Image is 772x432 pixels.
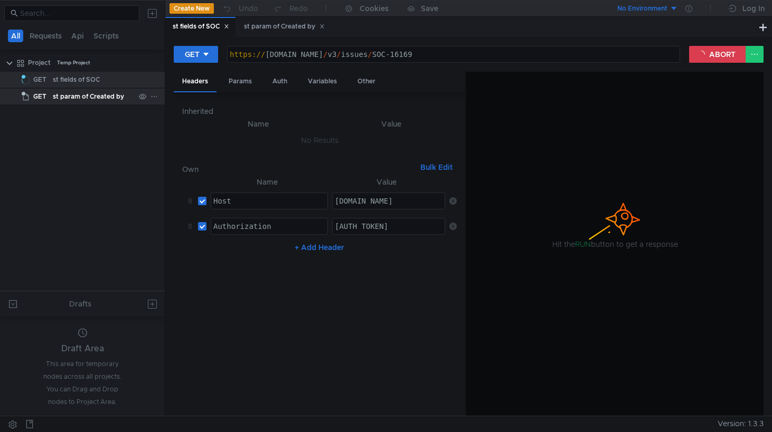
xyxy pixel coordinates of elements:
[28,55,51,71] div: Project
[239,2,258,15] div: Undo
[689,46,746,63] button: ABORT
[328,176,445,188] th: Value
[173,21,229,32] div: st fields of SOC
[182,163,416,176] h6: Own
[244,21,325,32] div: st param of Created by
[220,72,260,91] div: Params
[53,89,124,104] div: st param of Created by
[266,1,315,16] button: Redo
[185,49,200,60] div: GET
[206,176,328,188] th: Name
[214,1,266,16] button: Undo
[416,161,457,174] button: Bulk Edit
[617,4,667,14] div: No Environment
[349,72,384,91] div: Other
[289,2,308,15] div: Redo
[57,55,90,71] div: Temp Project
[170,3,214,14] button: Create New
[20,7,133,19] input: Search...
[191,118,326,130] th: Name
[68,30,87,42] button: Api
[299,72,345,91] div: Variables
[360,2,389,15] div: Cookies
[301,136,338,145] nz-embed-empty: No Results
[69,297,91,310] div: Drafts
[22,76,30,84] span: Loading...
[264,72,296,91] div: Auth
[53,72,100,88] div: st fields of SOC
[174,46,218,63] button: GET
[33,72,46,88] span: GET
[8,30,23,42] button: All
[26,30,65,42] button: Requests
[182,105,457,118] h6: Inherited
[290,241,349,254] button: + Add Header
[33,89,46,104] span: GET
[326,118,457,130] th: Value
[90,30,122,42] button: Scripts
[742,2,765,15] div: Log In
[718,416,764,431] span: Version: 1.3.3
[174,72,216,92] div: Headers
[421,5,438,12] div: Save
